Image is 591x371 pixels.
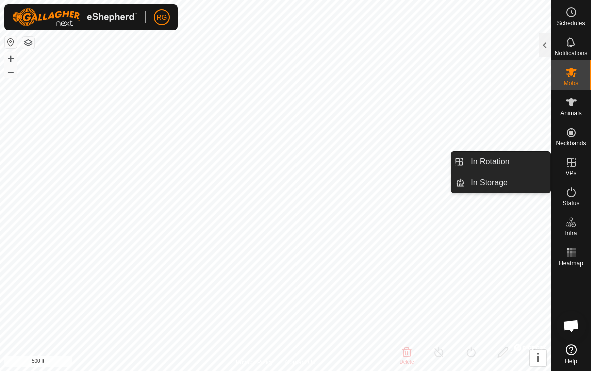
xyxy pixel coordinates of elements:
span: Heatmap [559,260,583,266]
span: VPs [565,170,576,176]
button: i [530,350,546,366]
span: Help [565,358,577,364]
span: Neckbands [556,140,586,146]
button: + [5,53,17,65]
li: In Rotation [451,152,550,172]
span: i [536,351,540,365]
span: RG [157,12,167,23]
span: Notifications [555,50,587,56]
span: Animals [560,110,582,116]
button: – [5,66,17,78]
a: Help [551,340,591,368]
span: In Storage [471,177,508,189]
span: Schedules [557,20,585,26]
button: Map Layers [22,37,34,49]
img: Gallagher Logo [12,8,137,26]
li: In Storage [451,173,550,193]
div: Open chat [556,311,586,341]
span: In Rotation [471,156,509,168]
span: Status [562,200,579,206]
a: In Storage [465,173,550,193]
a: Contact Us [285,358,315,367]
a: In Rotation [465,152,550,172]
span: Mobs [564,80,578,86]
button: Reset Map [5,36,17,48]
a: Privacy Policy [236,358,273,367]
span: Infra [565,230,577,236]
